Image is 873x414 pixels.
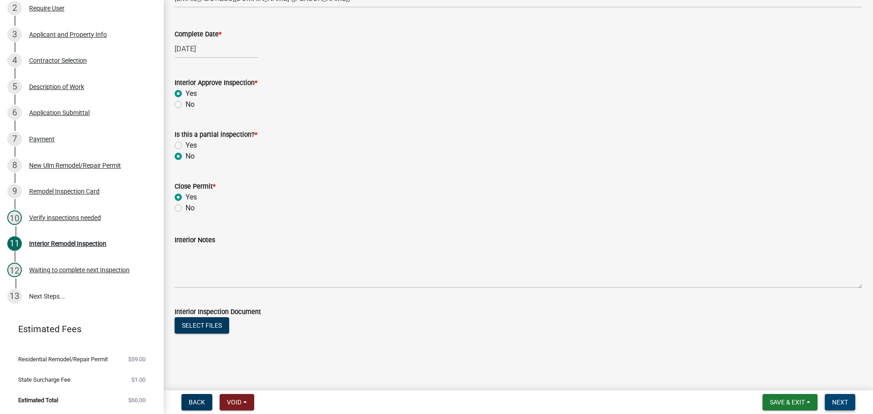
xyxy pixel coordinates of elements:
div: 6 [7,105,22,120]
div: Verify inspections needed [29,214,101,221]
label: Is this a partial inspection? [175,132,257,138]
span: Estimated Total [18,397,58,403]
div: 10 [7,210,22,225]
label: Interior Approve Inspection [175,80,257,86]
div: 13 [7,289,22,304]
div: 8 [7,158,22,173]
div: Interior Remodel Inspection [29,240,106,247]
span: Void [227,399,241,406]
div: 12 [7,263,22,277]
label: Interior Inspection Document [175,309,261,315]
span: $60.00 [128,397,145,403]
div: 4 [7,53,22,68]
div: Payment [29,136,55,142]
button: Void [220,394,254,410]
span: Residential Remodel/Repair Permit [18,356,108,362]
span: $1.00 [131,377,145,383]
span: Back [189,399,205,406]
label: Complete Date [175,31,221,38]
div: Waiting to complete next Inspection [29,267,130,273]
div: Application Submittal [29,110,90,116]
a: Estimated Fees [7,320,149,338]
button: Select files [175,317,229,334]
label: No [186,151,195,162]
span: State Surcharge Fee [18,377,70,383]
div: 9 [7,184,22,199]
span: Save & Exit [770,399,805,406]
button: Next [825,394,855,410]
div: Contractor Selection [29,57,87,64]
label: Close Permit [175,184,216,190]
div: 3 [7,27,22,42]
div: 5 [7,80,22,94]
label: Yes [186,192,197,203]
label: Yes [186,88,197,99]
div: 2 [7,1,22,15]
div: 11 [7,236,22,251]
button: Save & Exit [763,394,818,410]
label: No [186,203,195,214]
div: 7 [7,132,22,146]
label: No [186,99,195,110]
label: Interior Notes [175,237,215,244]
div: Description of Work [29,84,84,90]
label: Yes [186,140,197,151]
span: Next [832,399,848,406]
input: mm/dd/yyyy [175,40,258,58]
div: Require User [29,5,65,11]
div: Applicant and Property Info [29,31,107,38]
div: New Ulm Remodel/Repair Permit [29,162,121,169]
button: Back [181,394,212,410]
span: $59.00 [128,356,145,362]
div: Remodel Inspection Card [29,188,100,195]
